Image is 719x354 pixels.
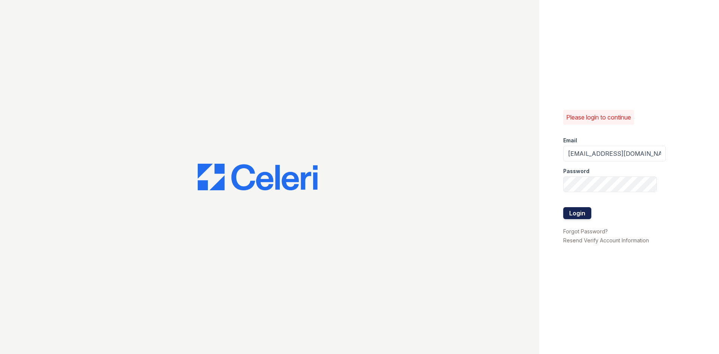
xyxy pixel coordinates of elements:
label: Password [563,167,589,175]
a: Forgot Password? [563,228,608,235]
button: Login [563,207,591,219]
a: Resend Verify Account Information [563,237,649,243]
img: CE_Logo_Blue-a8612792a0a2168367f1c8372b55b34899dd931a85d93a1a3d3e32e68fde9ad4.png [198,164,318,191]
label: Email [563,137,577,144]
p: Please login to continue [566,113,631,122]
